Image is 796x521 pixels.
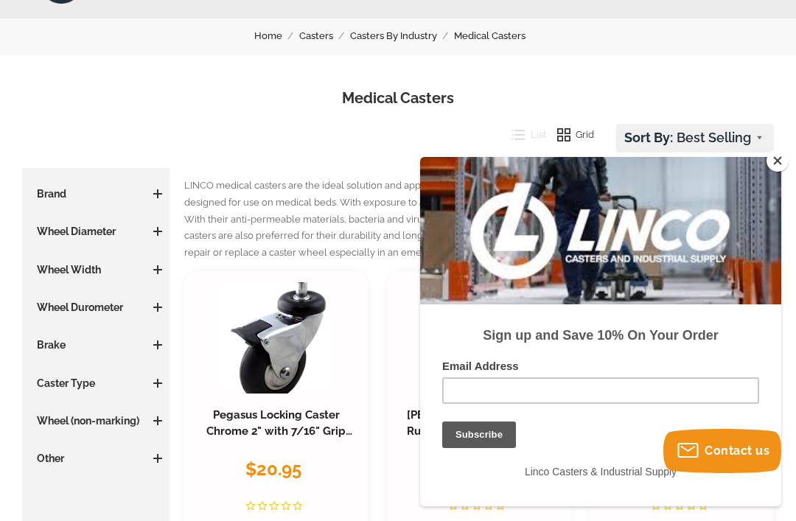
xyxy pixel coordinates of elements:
h3: Brake [29,338,162,352]
h3: Wheel (non-marking) [29,413,162,428]
a: Casters [299,28,350,44]
button: List [500,124,546,146]
input: Subscribe [22,265,96,291]
h1: Medical Casters [22,88,774,109]
button: Contact us [663,429,781,473]
h3: Brand [29,186,162,201]
h3: Wheel Width [29,262,162,277]
a: Pegasus Locking Caster Chrome 2" with 7/16" Grip Ring Stem [P7S-SRP020K-SG5-TB] [206,408,352,469]
a: Medical Casters [454,28,542,44]
h3: Wheel Diameter [29,224,162,239]
span: Linco Casters & Industrial Supply [105,309,256,321]
span: $20.95 [245,458,301,480]
a: [PERSON_NAME] Neoprene Rubber Swivel Caster 2.5" - 32-1/2-20-XDN [407,408,558,454]
h3: Other [29,451,162,466]
label: Email Address [22,203,339,220]
a: Casters By Industry [350,28,454,44]
button: Close [767,150,789,172]
h3: Wheel Durometer [29,300,162,315]
span: Contact us [705,444,769,458]
strong: Sign up and Save 10% On Your Order [63,171,298,186]
p: LINCO medical casters are the ideal solution and application to any medical device or equipment. ... [184,178,774,262]
h3: Caster Type [29,376,162,391]
button: Grid [546,124,595,146]
a: Home [254,28,299,44]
